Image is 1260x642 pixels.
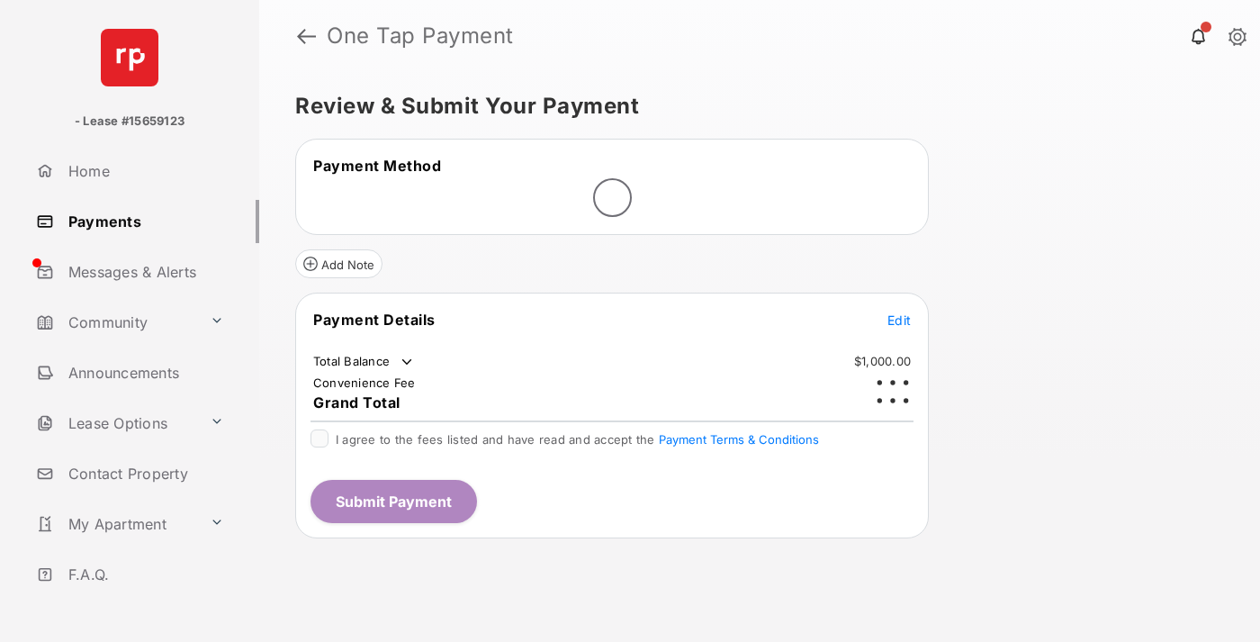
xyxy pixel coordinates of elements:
[29,149,259,193] a: Home
[29,402,202,445] a: Lease Options
[313,393,400,411] span: Grand Total
[336,432,819,447] span: I agree to the fees listed and have read and accept the
[29,452,259,495] a: Contact Property
[29,200,259,243] a: Payments
[29,250,259,294] a: Messages & Alerts
[659,432,819,447] button: I agree to the fees listed and have read and accept the
[313,311,436,329] span: Payment Details
[853,353,912,369] td: $1,000.00
[327,25,514,47] strong: One Tap Payment
[29,553,259,596] a: F.A.Q.
[75,113,184,131] p: - Lease #15659123
[29,502,202,546] a: My Apartment
[29,301,202,344] a: Community
[101,29,158,86] img: svg+xml;base64,PHN2ZyB4bWxucz0iaHR0cDovL3d3dy53My5vcmcvMjAwMC9zdmciIHdpZHRoPSI2NCIgaGVpZ2h0PSI2NC...
[295,95,1210,117] h5: Review & Submit Your Payment
[29,351,259,394] a: Announcements
[312,353,416,371] td: Total Balance
[310,480,477,523] button: Submit Payment
[312,375,417,391] td: Convenience Fee
[887,311,911,329] button: Edit
[313,157,441,175] span: Payment Method
[887,312,911,328] span: Edit
[295,249,382,278] button: Add Note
